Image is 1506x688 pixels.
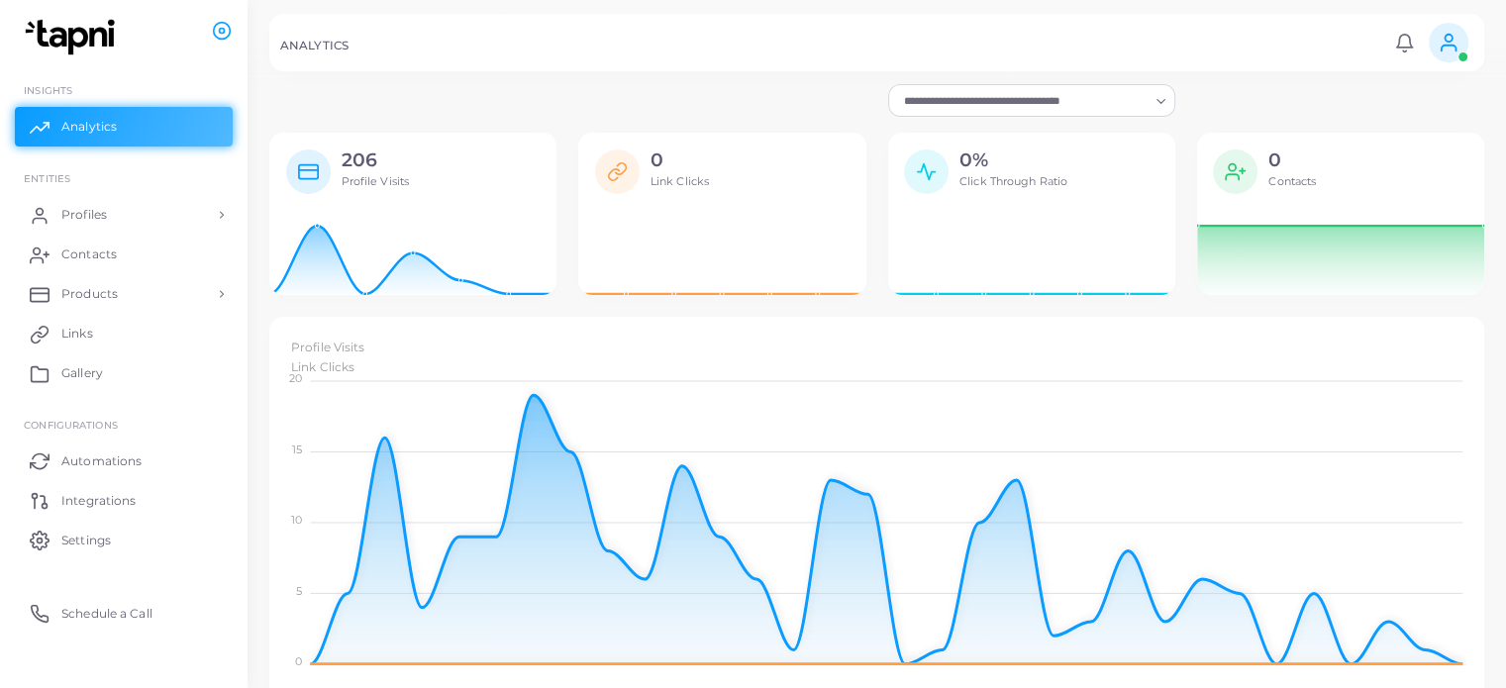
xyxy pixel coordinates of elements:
span: ENTITIES [24,172,70,184]
span: INSIGHTS [24,84,72,96]
a: Analytics [15,107,233,147]
tspan: 0 [295,655,302,669]
span: Schedule a Call [61,605,152,623]
span: Link Clicks [651,174,709,188]
tspan: 5 [296,584,302,598]
span: Profile Visits [342,174,410,188]
a: Automations [15,441,233,480]
a: Contacts [15,235,233,274]
a: Settings [15,520,233,559]
a: Integrations [15,480,233,520]
span: Configurations [24,419,118,431]
span: Products [61,285,118,303]
input: Search for option [897,90,1149,112]
h2: 0 [1268,149,1316,172]
h2: 206 [342,149,410,172]
a: Products [15,274,233,314]
h2: 0% [959,149,1067,172]
span: Gallery [61,364,103,382]
span: Analytics [61,118,117,136]
tspan: 10 [291,514,302,528]
span: Profiles [61,206,107,224]
span: Settings [61,532,111,549]
tspan: 15 [292,442,302,456]
span: Profile Visits [291,340,365,354]
div: Search for option [888,84,1175,116]
h2: 0 [651,149,709,172]
span: Link Clicks [291,359,354,374]
span: Automations [61,452,142,470]
span: Contacts [61,246,117,263]
a: Schedule a Call [15,593,233,633]
span: Click Through Ratio [959,174,1067,188]
a: Links [15,314,233,353]
span: Contacts [1268,174,1316,188]
a: Profiles [15,195,233,235]
img: logo [18,19,128,55]
span: Integrations [61,492,136,510]
a: Gallery [15,353,233,393]
tspan: 20 [289,372,302,386]
h5: ANALYTICS [280,39,349,52]
span: Links [61,325,93,343]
